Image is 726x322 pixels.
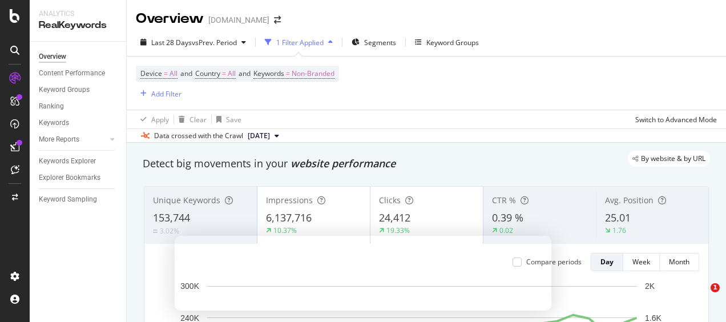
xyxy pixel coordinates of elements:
[39,100,64,112] div: Ranking
[195,69,220,78] span: Country
[140,69,162,78] span: Device
[39,67,105,79] div: Content Performance
[273,226,297,235] div: 10.37%
[499,226,513,235] div: 0.02
[239,69,251,78] span: and
[164,69,168,78] span: =
[39,155,118,167] a: Keywords Explorer
[39,194,118,206] a: Keyword Sampling
[39,51,66,63] div: Overview
[526,257,582,267] div: Compare periods
[170,66,178,82] span: All
[641,155,705,162] span: By website & by URL
[379,195,401,206] span: Clicks
[635,115,717,124] div: Switch to Advanced Mode
[426,38,479,47] div: Keyword Groups
[39,117,69,129] div: Keywords
[174,110,207,128] button: Clear
[136,9,204,29] div: Overview
[612,226,626,235] div: 1.76
[39,194,97,206] div: Keyword Sampling
[228,66,236,82] span: All
[276,38,324,47] div: 1 Filter Applied
[153,211,190,224] span: 153,744
[226,115,241,124] div: Save
[39,155,96,167] div: Keywords Explorer
[243,129,284,143] button: [DATE]
[39,19,117,32] div: RealKeywords
[151,38,192,47] span: Last 28 Days
[39,51,118,63] a: Overview
[180,69,192,78] span: and
[39,134,79,146] div: More Reports
[492,195,516,206] span: CTR %
[591,253,623,271] button: Day
[151,115,169,124] div: Apply
[645,281,655,291] text: 2K
[39,100,118,112] a: Ranking
[39,134,107,146] a: More Reports
[631,110,717,128] button: Switch to Advanced Mode
[492,211,523,224] span: 0.39 %
[39,84,118,96] a: Keyword Groups
[154,131,243,141] div: Data crossed with the Crawl
[39,117,118,129] a: Keywords
[605,211,631,224] span: 25.01
[274,16,281,24] div: arrow-right-arrow-left
[632,257,650,267] div: Week
[687,283,715,311] iframe: Intercom live chat
[39,172,118,184] a: Explorer Bookmarks
[600,257,614,267] div: Day
[212,110,241,128] button: Save
[660,253,699,271] button: Month
[136,110,169,128] button: Apply
[136,33,251,51] button: Last 28 DaysvsPrev. Period
[248,131,270,141] span: 2025 Aug. 25th
[623,253,660,271] button: Week
[292,66,334,82] span: Non-Branded
[386,226,410,235] div: 19.33%
[347,33,401,51] button: Segments
[628,151,710,167] div: legacy label
[669,257,689,267] div: Month
[605,195,654,206] span: Avg. Position
[136,87,181,100] button: Add Filter
[410,33,483,51] button: Keyword Groups
[266,211,312,224] span: 6,137,716
[153,195,220,206] span: Unique Keywords
[208,14,269,26] div: [DOMAIN_NAME]
[222,69,226,78] span: =
[266,195,313,206] span: Impressions
[379,211,410,224] span: 24,412
[153,230,158,233] img: Equal
[253,69,284,78] span: Keywords
[260,33,337,51] button: 1 Filter Applied
[286,69,290,78] span: =
[39,9,117,19] div: Analytics
[39,172,100,184] div: Explorer Bookmarks
[711,283,720,292] span: 1
[364,38,396,47] span: Segments
[160,226,179,236] div: 3.02%
[175,236,551,311] iframe: Survey from Botify
[39,67,118,79] a: Content Performance
[39,84,90,96] div: Keyword Groups
[192,38,237,47] span: vs Prev. Period
[189,115,207,124] div: Clear
[151,89,181,99] div: Add Filter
